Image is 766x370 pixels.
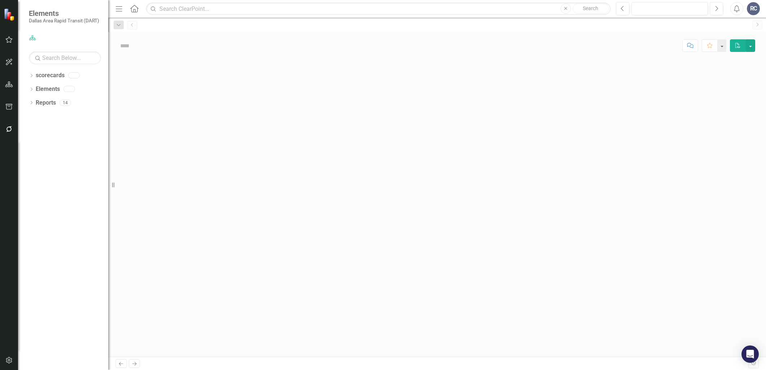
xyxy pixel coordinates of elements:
span: Search [583,5,598,11]
div: Open Intercom Messenger [741,345,759,363]
a: Elements [36,85,60,93]
input: Search Below... [29,52,101,64]
small: Dallas Area Rapid Transit (DART) [29,18,99,23]
span: Elements [29,9,99,18]
a: scorecards [36,71,65,80]
button: RC [747,2,760,15]
img: Not Defined [119,40,131,52]
a: Reports [36,99,56,107]
div: 14 [60,100,71,106]
img: ClearPoint Strategy [3,8,17,21]
input: Search ClearPoint... [146,3,611,15]
button: Search [573,4,609,14]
